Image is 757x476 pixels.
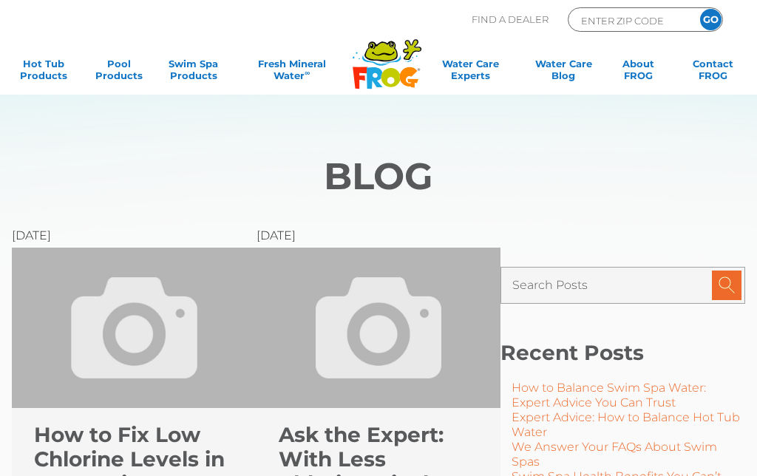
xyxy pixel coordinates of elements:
h1: Blog [12,155,745,198]
a: ContactFROG [684,58,742,87]
input: Submit [712,271,741,300]
a: Swim SpaProducts [164,58,223,87]
a: PoolProducts [89,58,148,87]
a: Water CareBlog [534,58,593,87]
a: We Answer Your FAQs About Swim Spas [512,440,717,469]
sup: ∞ [305,69,310,77]
a: Water CareExperts [424,58,517,87]
input: Zip Code Form [580,12,679,29]
div: [DATE] [257,228,501,243]
img: Frog Products Blog Image [12,248,257,408]
a: AboutFROG [609,58,668,87]
p: Find A Dealer [472,7,549,32]
a: Expert Advice: How to Balance Hot Tub Water [512,410,740,439]
img: Frog Products Blog Image [257,248,501,408]
div: [DATE] [12,228,257,243]
input: GO [700,9,722,30]
a: Hot TubProducts [15,58,73,87]
a: Fresh MineralWater∞ [240,58,344,87]
h2: Recent Posts [500,341,745,365]
a: How to Balance Swim Spa Water: Expert Advice You Can Trust [512,381,706,409]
